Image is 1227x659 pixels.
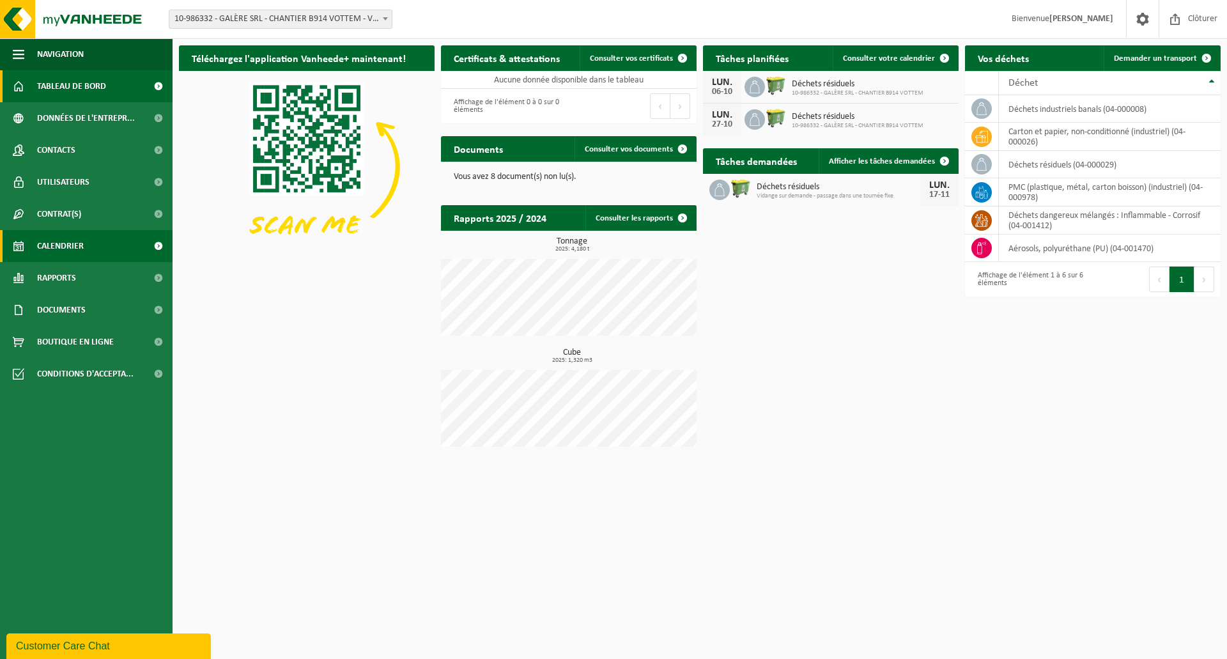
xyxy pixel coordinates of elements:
td: déchets dangereux mélangés : Inflammable - Corrosif (04-001412) [999,206,1221,235]
td: PMC (plastique, métal, carton boisson) (industriel) (04-000978) [999,178,1221,206]
a: Consulter les rapports [585,205,695,231]
div: LUN. [927,180,952,190]
span: 10-986332 - GALÈRE SRL - CHANTIER B914 VOTTEM [792,122,923,130]
img: WB-0660-HPE-GN-50 [765,75,787,97]
span: 2025: 4,180 t [447,246,697,252]
span: Documents [37,294,86,326]
td: déchets industriels banals (04-000008) [999,95,1221,123]
button: Previous [650,93,670,119]
td: aérosols, polyuréthane (PU) (04-001470) [999,235,1221,262]
td: déchets résiduels (04-000029) [999,151,1221,178]
span: Boutique en ligne [37,326,114,358]
iframe: chat widget [6,631,213,659]
span: Contacts [37,134,75,166]
span: 2025: 1,320 m3 [447,357,697,364]
span: Déchets résiduels [757,182,920,192]
h2: Tâches demandées [703,148,810,173]
span: Vidange sur demande - passage dans une tournée fixe [757,192,920,200]
td: carton et papier, non-conditionné (industriel) (04-000026) [999,123,1221,151]
span: Déchets résiduels [792,112,923,122]
h3: Cube [447,348,697,364]
h2: Rapports 2025 / 2024 [441,205,559,230]
span: Contrat(s) [37,198,81,230]
a: Demander un transport [1104,45,1219,71]
span: Conditions d'accepta... [37,358,134,390]
h2: Vos déchets [965,45,1042,70]
div: LUN. [709,77,735,88]
div: Affichage de l'élément 1 à 6 sur 6 éléments [971,265,1086,293]
h2: Tâches planifiées [703,45,801,70]
button: Next [670,93,690,119]
div: 17-11 [927,190,952,199]
div: 27-10 [709,120,735,129]
a: Afficher les tâches demandées [819,148,957,174]
span: Calendrier [37,230,84,262]
div: 06-10 [709,88,735,97]
span: Tableau de bord [37,70,106,102]
span: Consulter votre calendrier [843,54,935,63]
button: Next [1194,267,1214,292]
span: 10-986332 - GALÈRE SRL - CHANTIER B914 VOTTEM - VOTTEM [169,10,392,29]
span: Navigation [37,38,84,70]
span: 10-986332 - GALÈRE SRL - CHANTIER B914 VOTTEM - VOTTEM [169,10,392,28]
span: Utilisateurs [37,166,89,198]
span: Déchets résiduels [792,79,923,89]
button: 1 [1169,267,1194,292]
h2: Certificats & attestations [441,45,573,70]
span: Consulter vos documents [585,145,673,153]
h2: Documents [441,136,516,161]
img: Download de VHEPlus App [179,71,435,263]
span: Consulter vos certificats [590,54,673,63]
a: Consulter votre calendrier [833,45,957,71]
span: Demander un transport [1114,54,1197,63]
span: Rapports [37,262,76,294]
img: WB-0660-HPE-GN-50 [730,178,752,199]
a: Consulter vos documents [575,136,695,162]
strong: [PERSON_NAME] [1049,14,1113,24]
td: Aucune donnée disponible dans le tableau [441,71,697,89]
span: 10-986332 - GALÈRE SRL - CHANTIER B914 VOTTEM [792,89,923,97]
button: Previous [1149,267,1169,292]
span: Déchet [1008,78,1038,88]
img: WB-0660-HPE-GN-50 [765,107,787,129]
h2: Téléchargez l'application Vanheede+ maintenant! [179,45,419,70]
span: Afficher les tâches demandées [829,157,935,166]
div: Affichage de l'élément 0 à 0 sur 0 éléments [447,92,562,120]
a: Consulter vos certificats [580,45,695,71]
h3: Tonnage [447,237,697,252]
div: LUN. [709,110,735,120]
p: Vous avez 8 document(s) non lu(s). [454,173,684,182]
span: Données de l'entrepr... [37,102,135,134]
